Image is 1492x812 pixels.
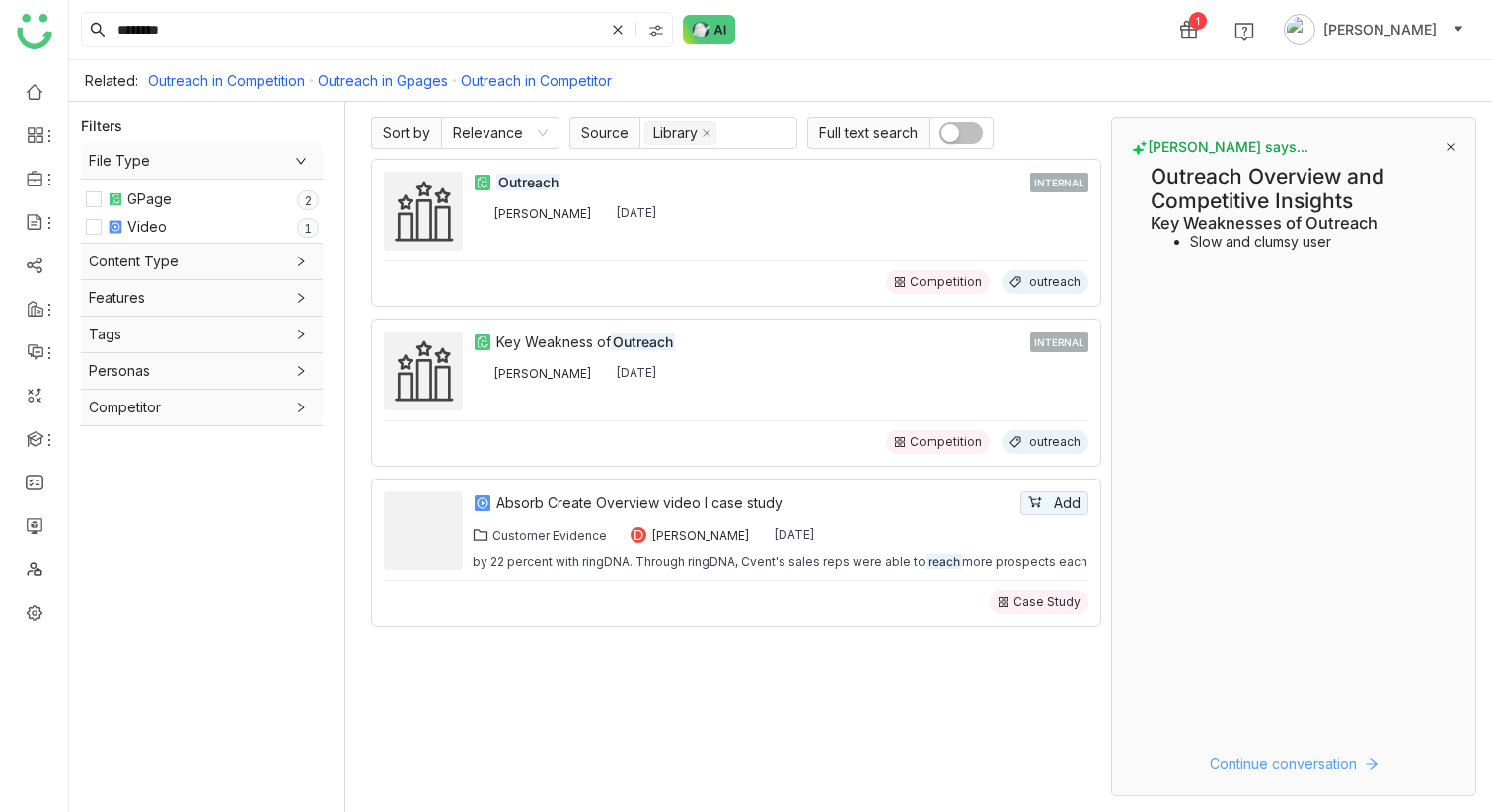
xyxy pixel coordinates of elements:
[910,274,982,290] div: Competition
[473,205,488,221] img: 63fc8809ce4351485cbbe913
[89,360,315,382] span: Personas
[81,280,323,316] div: Features
[631,527,646,543] div: D
[1151,213,1448,233] h3: Key Weaknesses of Outreach
[611,333,675,350] em: Outreach
[496,332,1026,353] a: Key Weakness ofOutreach
[473,554,1087,570] div: by 22 percent with ringDNA. Through ringDNA, Cvent's sales reps were able to more prospects each
[473,365,488,381] img: 61307121755ca5673e314e4d
[1210,753,1357,775] span: Continue conversation
[492,528,607,543] div: Customer Evidence
[384,332,463,410] img: Key Weakness of Outreach
[926,554,962,569] em: reach
[1323,19,1437,40] span: [PERSON_NAME]
[651,528,750,543] div: [PERSON_NAME]
[1189,12,1207,30] div: 1
[496,174,560,190] em: Outreach
[496,492,1016,514] a: Absorb Create Overview video I case study
[496,172,1026,193] a: Outreach
[81,390,323,425] div: Competitor
[1132,140,1148,156] img: buddy-says
[304,219,312,239] p: 1
[81,244,323,279] div: Content Type
[1132,752,1455,775] button: Continue conversation
[569,117,639,149] span: Source
[1190,233,1448,250] li: Slow and clumsy user
[1151,164,1448,213] h2: Outreach Overview and Competitive Insights
[616,365,657,381] div: [DATE]
[89,150,315,172] span: File Type
[81,353,323,389] div: Personas
[1020,491,1088,515] button: Add
[910,434,982,450] div: Competition
[648,23,664,38] img: search-type.svg
[384,172,463,251] img: Outreach
[683,15,736,44] img: ask-buddy-normal.svg
[1054,492,1081,514] span: Add
[1234,22,1254,41] img: help.svg
[774,527,815,543] div: [DATE]
[108,219,123,235] img: mp4.svg
[89,287,315,309] span: Features
[496,332,1026,353] div: Key Weakness of
[81,143,323,179] div: File Type
[108,191,123,207] img: paper.svg
[1013,594,1081,610] div: Case Study
[1029,434,1081,450] div: outreach
[461,72,612,89] a: Outreach in Competitor
[318,72,448,89] a: Outreach in Gpages
[453,118,548,148] nz-select-item: Relevance
[127,216,167,238] div: Video
[85,72,138,89] div: Related:
[89,397,315,418] span: Competitor
[473,332,492,352] img: paper.svg
[17,14,52,49] img: logo
[493,366,592,381] div: [PERSON_NAME]
[644,121,716,145] nz-select-item: Library
[1029,274,1081,290] div: outreach
[1284,14,1315,45] img: avatar
[493,206,592,221] div: [PERSON_NAME]
[1132,138,1308,156] span: [PERSON_NAME] says...
[1030,173,1088,192] div: INTERNAL
[148,72,305,89] a: Outreach in Competition
[473,493,492,513] img: mp4.svg
[81,116,122,136] div: Filters
[616,205,657,221] div: [DATE]
[1280,14,1468,45] button: [PERSON_NAME]
[89,324,315,345] span: Tags
[81,317,323,352] div: Tags
[304,191,312,211] p: 2
[473,173,492,192] img: paper.svg
[297,190,319,210] nz-badge-sup: 2
[807,117,929,149] span: Full text search
[127,188,172,210] div: GPage
[653,122,698,144] div: Library
[89,251,315,272] span: Content Type
[297,218,319,238] nz-badge-sup: 1
[371,117,441,149] span: Sort by
[1030,332,1088,352] div: INTERNAL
